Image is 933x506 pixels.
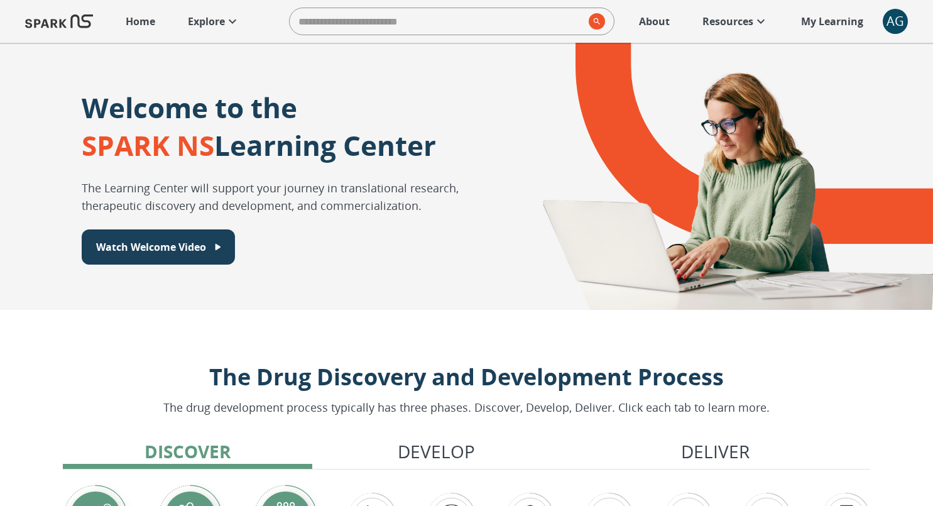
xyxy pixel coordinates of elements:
p: Home [126,14,155,29]
p: Watch Welcome Video [96,239,206,255]
div: AG [883,9,908,34]
p: The Learning Center will support your journey in translational research, therapeutic discovery an... [82,179,508,214]
a: My Learning [795,8,870,35]
button: Watch Welcome Video [82,229,235,265]
span: SPARK NS [82,126,214,164]
p: Deliver [681,438,750,465]
button: search [584,8,605,35]
a: About [633,8,676,35]
a: Resources [696,8,775,35]
p: The Drug Discovery and Development Process [163,360,770,394]
p: Explore [188,14,225,29]
p: Develop [398,438,475,465]
button: account of current user [883,9,908,34]
p: The drug development process typically has three phases. Discover, Develop, Deliver. Click each t... [163,399,770,416]
a: Home [119,8,161,35]
p: About [639,14,670,29]
a: Explore [182,8,246,35]
p: Welcome to the Learning Center [82,89,436,164]
img: Logo of SPARK at Stanford [25,6,93,36]
p: Discover [145,438,231,465]
p: Resources [702,14,753,29]
p: My Learning [801,14,863,29]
